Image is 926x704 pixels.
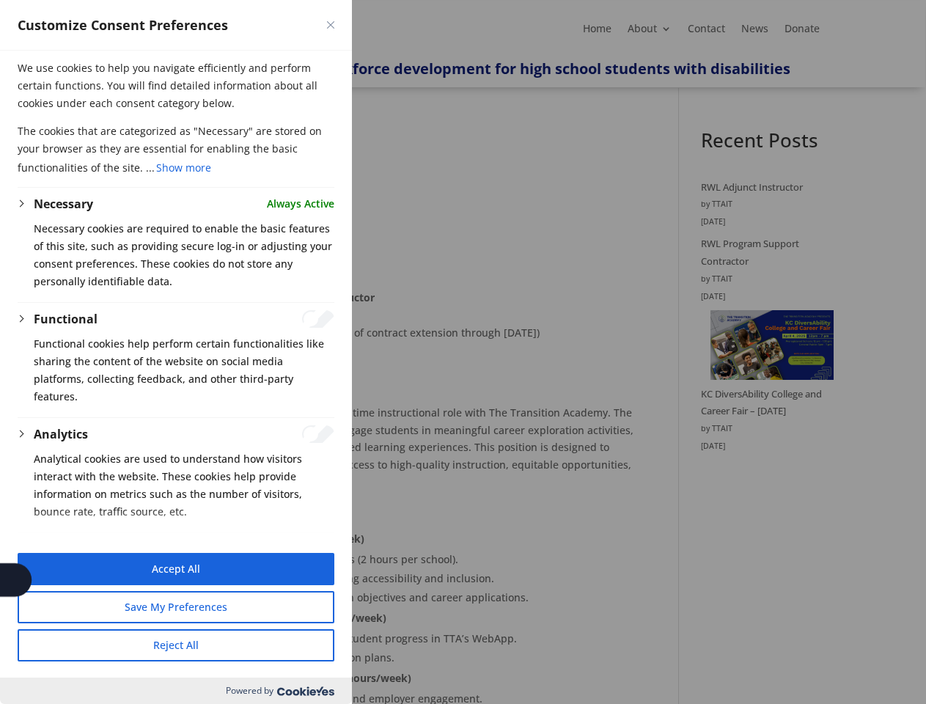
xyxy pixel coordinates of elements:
[18,629,334,661] button: Reject All
[34,335,334,406] p: Functional cookies help perform certain functionalities like sharing the content of the website o...
[34,450,334,521] p: Analytical cookies are used to understand how visitors interact with the website. These cookies h...
[302,425,334,443] input: Enable Analytics
[34,195,93,213] button: Necessary
[155,158,213,178] button: Show more
[277,686,334,696] img: Cookieyes logo
[18,591,334,623] button: Save My Preferences
[34,220,334,290] p: Necessary cookies are required to enable the basic features of this site, such as providing secur...
[18,16,228,34] span: Customize Consent Preferences
[18,59,334,122] p: We use cookies to help you navigate efficiently and perform certain functions. You will find deta...
[327,21,334,29] img: Close
[34,425,88,443] button: Analytics
[18,122,334,178] p: The cookies that are categorized as "Necessary" are stored on your browser as they are essential ...
[267,195,334,213] span: Always Active
[18,553,334,585] button: Accept All
[34,310,98,328] button: Functional
[302,310,334,328] input: Enable Functional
